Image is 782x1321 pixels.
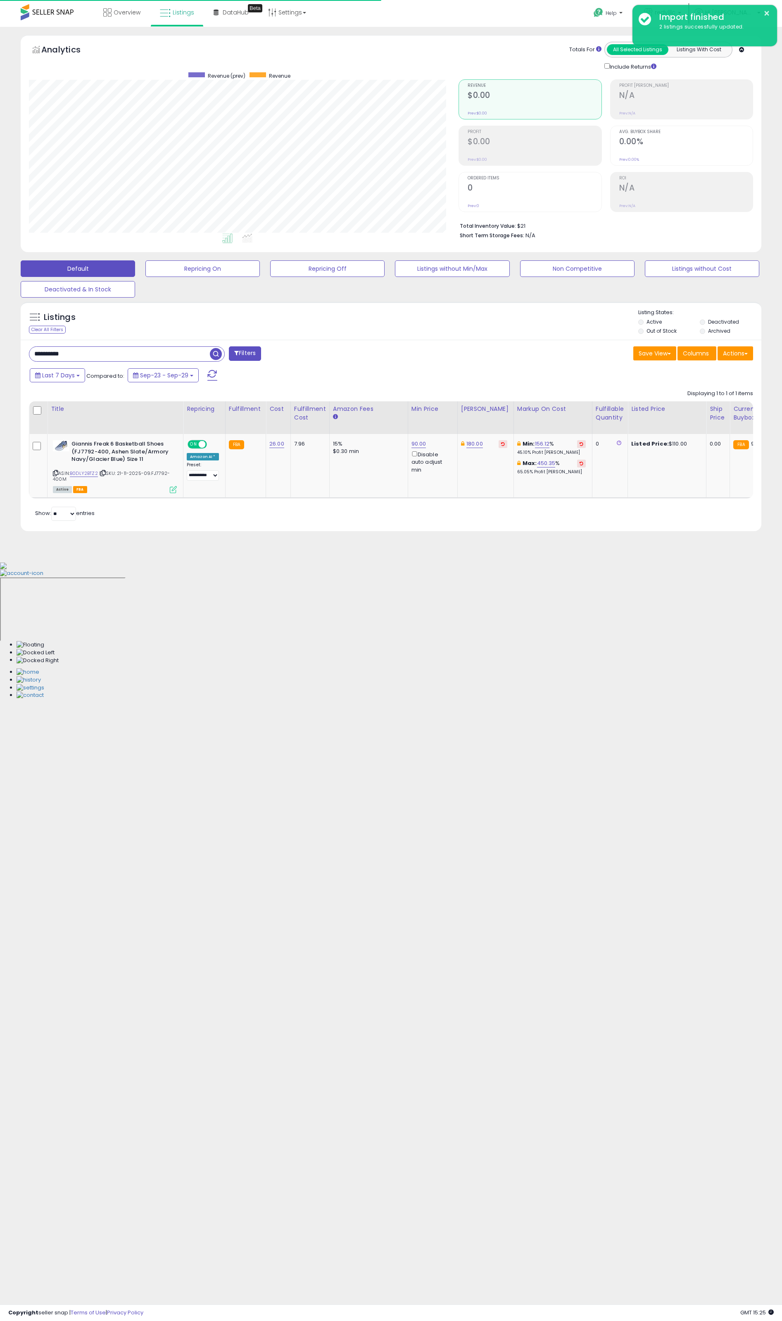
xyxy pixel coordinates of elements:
[21,260,135,277] button: Default
[733,405,776,422] div: Current Buybox Price
[187,453,219,460] div: Amazon AI *
[269,72,290,79] span: Revenue
[710,405,726,422] div: Ship Price
[53,486,72,493] span: All listings currently available for purchase on Amazon
[580,442,583,446] i: Revert to store-level Min Markup
[229,405,262,413] div: Fulfillment
[517,405,589,413] div: Markup on Cost
[733,440,749,449] small: FBA
[683,349,709,358] span: Columns
[269,440,284,448] a: 26.00
[460,232,524,239] b: Short Term Storage Fees:
[294,405,326,422] div: Fulfillment Cost
[53,440,69,451] img: 41JEXUojw5L._SL40_.jpg
[468,176,601,181] span: Ordered Items
[35,509,95,517] span: Show: entries
[718,346,753,360] button: Actions
[17,657,59,665] img: Docked Right
[188,441,199,448] span: ON
[631,440,669,448] b: Listed Price:
[17,649,55,657] img: Docked Left
[42,371,75,379] span: Last 7 Days
[333,413,338,421] small: Amazon Fees.
[44,312,76,323] h5: Listings
[653,11,771,23] div: Import finished
[468,183,601,194] h2: 0
[71,440,172,465] b: Giannis Freak 6 Basketball Shoes (FJ7792-400, Ashen Slate/Armory Navy/Glacier Blue) Size 11
[653,23,771,31] div: 2 listings successfully updated.
[668,44,730,55] button: Listings With Cost
[145,260,260,277] button: Repricing On
[270,260,385,277] button: Repricing Off
[468,130,601,134] span: Profit
[294,440,323,448] div: 7.96
[517,469,586,475] p: 65.05% Profit [PERSON_NAME]
[21,281,135,298] button: Deactivated & In Stock
[645,260,759,277] button: Listings without Cost
[128,368,199,382] button: Sep-23 - Sep-29
[17,676,41,684] img: History
[523,440,535,448] b: Min:
[513,401,592,434] th: The percentage added to the cost of goods (COGS) that forms the calculator for Min & Max prices.
[537,459,556,467] a: 450.35
[520,260,635,277] button: Non Competitive
[395,260,509,277] button: Listings without Min/Max
[333,405,404,413] div: Amazon Fees
[466,440,483,448] a: 180.00
[17,641,44,649] img: Floating
[587,1,631,27] a: Help
[229,346,261,361] button: Filters
[638,309,761,317] p: Listing States:
[619,83,753,88] span: Profit [PERSON_NAME]
[460,222,516,229] b: Total Inventory Value:
[411,440,426,448] a: 90.00
[248,4,262,12] div: Tooltip anchor
[517,460,521,466] i: This overrides the store level max markup for this listing
[619,176,753,181] span: ROI
[517,450,586,455] p: 45.10% Profit [PERSON_NAME]
[619,130,753,134] span: Avg. Buybox Share
[53,440,177,492] div: ASIN:
[606,10,617,17] span: Help
[411,450,451,474] div: Disable auto adjust min
[647,318,662,325] label: Active
[593,7,604,18] i: Get Help
[580,461,583,465] i: Revert to store-level Max Markup
[114,8,140,17] span: Overview
[647,327,677,334] label: Out of Stock
[468,111,487,116] small: Prev: $0.00
[17,691,44,699] img: Contact
[523,459,537,467] b: Max:
[17,668,39,676] img: Home
[501,442,505,446] i: Revert to store-level Dynamic Max Price
[708,318,739,325] label: Deactivated
[86,372,124,380] span: Compared to:
[29,326,66,334] div: Clear All Filters
[751,440,766,448] span: 93.95
[333,440,402,448] div: 15%
[460,220,747,230] li: $21
[763,8,770,19] button: ×
[411,405,454,413] div: Min Price
[30,368,85,382] button: Last 7 Days
[569,46,601,54] div: Totals For
[619,203,635,208] small: Prev: N/A
[461,441,464,446] i: This overrides the store level Dynamic Max Price for this listing
[596,405,624,422] div: Fulfillable Quantity
[535,440,550,448] a: 156.12
[525,231,535,239] span: N/A
[468,137,601,148] h2: $0.00
[41,44,97,57] h5: Analytics
[619,111,635,116] small: Prev: N/A
[468,83,601,88] span: Revenue
[208,72,245,79] span: Revenue (prev)
[633,346,676,360] button: Save View
[70,470,98,477] a: B0DLY2BTZ2
[229,440,244,449] small: FBA
[223,8,249,17] span: DataHub
[619,157,639,162] small: Prev: 0.00%
[517,460,586,475] div: %
[596,440,621,448] div: 0
[140,371,188,379] span: Sep-23 - Sep-29
[17,684,44,692] img: Settings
